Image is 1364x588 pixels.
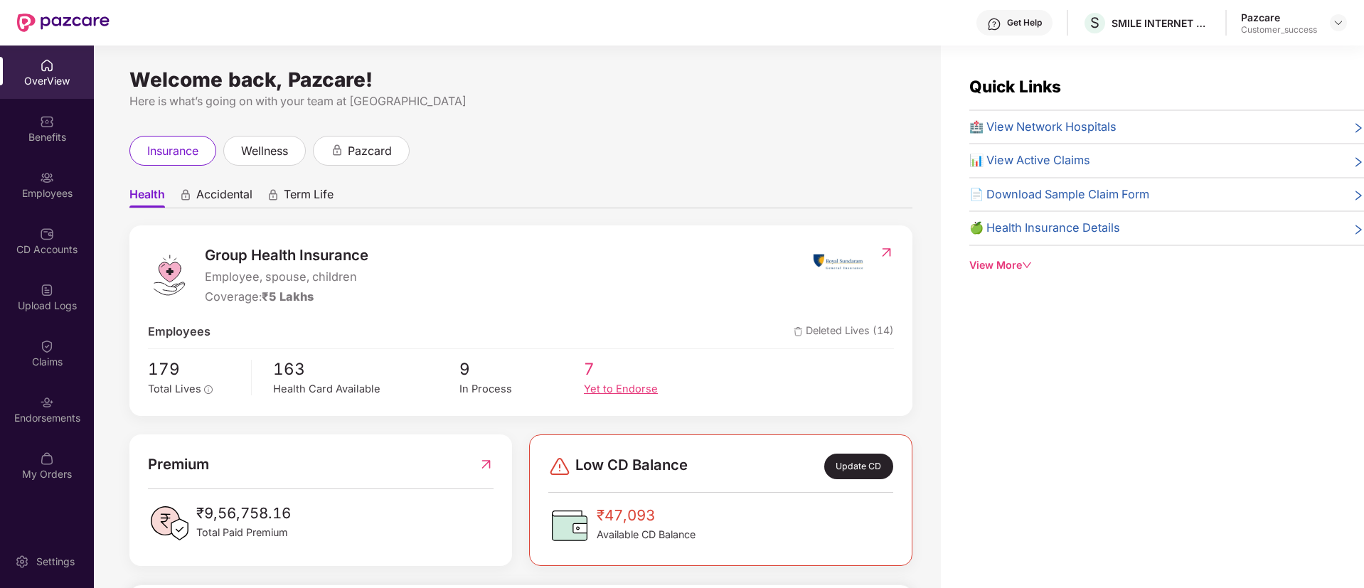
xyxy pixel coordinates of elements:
[179,188,192,201] div: animation
[32,555,79,569] div: Settings
[204,385,213,394] span: info-circle
[148,383,201,395] span: Total Lives
[548,455,571,478] img: svg+xml;base64,PHN2ZyBpZD0iRGFuZ2VyLTMyeDMyIiB4bWxucz0iaHR0cDovL3d3dy53My5vcmcvMjAwMC9zdmciIHdpZH...
[548,504,591,547] img: CDBalanceIcon
[969,219,1120,237] span: 🍏 Health Insurance Details
[584,381,708,397] div: Yet to Endorse
[40,451,54,466] img: svg+xml;base64,PHN2ZyBpZD0iTXlfT3JkZXJzIiBkYXRhLW5hbWU9Ik15IE9yZGVycyIgeG1sbnM9Imh0dHA6Ly93d3cudz...
[969,186,1149,204] span: 📄 Download Sample Claim Form
[597,504,696,527] span: ₹47,093
[331,144,343,156] div: animation
[479,453,494,476] img: RedirectIcon
[40,339,54,353] img: svg+xml;base64,PHN2ZyBpZD0iQ2xhaW0iIHhtbG5zPSJodHRwOi8vd3d3LnczLm9yZy8yMDAwL3N2ZyIgd2lkdGg9IjIwIi...
[267,188,279,201] div: animation
[148,254,191,296] img: logo
[262,289,314,304] span: ₹5 Lakhs
[1353,222,1364,237] span: right
[273,381,459,397] div: Health Card Available
[969,77,1061,96] span: Quick Links
[196,525,291,540] span: Total Paid Premium
[196,187,252,208] span: Accidental
[129,74,912,85] div: Welcome back, Pazcare!
[794,327,803,336] img: deleteIcon
[879,245,894,260] img: RedirectIcon
[40,227,54,241] img: svg+xml;base64,PHN2ZyBpZD0iQ0RfQWNjb3VudHMiIGRhdGEtbmFtZT0iQ0QgQWNjb3VudHMiIHhtbG5zPSJodHRwOi8vd3...
[241,142,288,160] span: wellness
[1353,121,1364,137] span: right
[1090,14,1099,31] span: S
[575,454,688,479] span: Low CD Balance
[1022,260,1032,270] span: down
[1007,17,1042,28] div: Get Help
[348,142,392,160] span: pazcard
[205,268,368,287] span: Employee, spouse, children
[824,454,893,479] div: Update CD
[40,58,54,73] img: svg+xml;base64,PHN2ZyBpZD0iSG9tZSIgeG1sbnM9Imh0dHA6Ly93d3cudzMub3JnLzIwMDAvc3ZnIiB3aWR0aD0iMjAiIG...
[794,323,894,341] span: Deleted Lives (14)
[129,187,165,208] span: Health
[148,323,211,341] span: Employees
[584,356,708,382] span: 7
[811,244,865,279] img: insurerIcon
[40,283,54,297] img: svg+xml;base64,PHN2ZyBpZD0iVXBsb2FkX0xvZ3MiIGRhdGEtbmFtZT0iVXBsb2FkIExvZ3MiIHhtbG5zPSJodHRwOi8vd3...
[597,527,696,542] span: Available CD Balance
[40,171,54,185] img: svg+xml;base64,PHN2ZyBpZD0iRW1wbG95ZWVzIiB4bWxucz0iaHR0cDovL3d3dy53My5vcmcvMjAwMC9zdmciIHdpZHRoPS...
[40,114,54,129] img: svg+xml;base64,PHN2ZyBpZD0iQmVuZWZpdHMiIHhtbG5zPSJodHRwOi8vd3d3LnczLm9yZy8yMDAwL3N2ZyIgd2lkdGg9Ij...
[147,142,198,160] span: insurance
[987,17,1001,31] img: svg+xml;base64,PHN2ZyBpZD0iSGVscC0zMngzMiIgeG1sbnM9Imh0dHA6Ly93d3cudzMub3JnLzIwMDAvc3ZnIiB3aWR0aD...
[969,257,1364,273] div: View More
[1353,154,1364,170] span: right
[148,356,241,382] span: 179
[1353,188,1364,204] span: right
[284,187,334,208] span: Term Life
[205,244,368,267] span: Group Health Insurance
[129,92,912,110] div: Here is what’s going on with your team at [GEOGRAPHIC_DATA]
[969,151,1090,170] span: 📊 View Active Claims
[969,118,1117,137] span: 🏥 View Network Hospitals
[196,502,291,525] span: ₹9,56,758.16
[1241,11,1317,24] div: Pazcare
[148,502,191,545] img: PaidPremiumIcon
[40,395,54,410] img: svg+xml;base64,PHN2ZyBpZD0iRW5kb3JzZW1lbnRzIiB4bWxucz0iaHR0cDovL3d3dy53My5vcmcvMjAwMC9zdmciIHdpZH...
[459,356,584,382] span: 9
[459,381,584,397] div: In Process
[15,555,29,569] img: svg+xml;base64,PHN2ZyBpZD0iU2V0dGluZy0yMHgyMCIgeG1sbnM9Imh0dHA6Ly93d3cudzMub3JnLzIwMDAvc3ZnIiB3aW...
[205,288,368,306] div: Coverage:
[17,14,110,32] img: New Pazcare Logo
[273,356,459,382] span: 163
[1333,17,1344,28] img: svg+xml;base64,PHN2ZyBpZD0iRHJvcGRvd24tMzJ4MzIiIHhtbG5zPSJodHRwOi8vd3d3LnczLm9yZy8yMDAwL3N2ZyIgd2...
[1241,24,1317,36] div: Customer_success
[1112,16,1211,30] div: SMILE INTERNET TECHNOLOGIES PRIVATE LIMITED
[148,453,209,476] span: Premium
